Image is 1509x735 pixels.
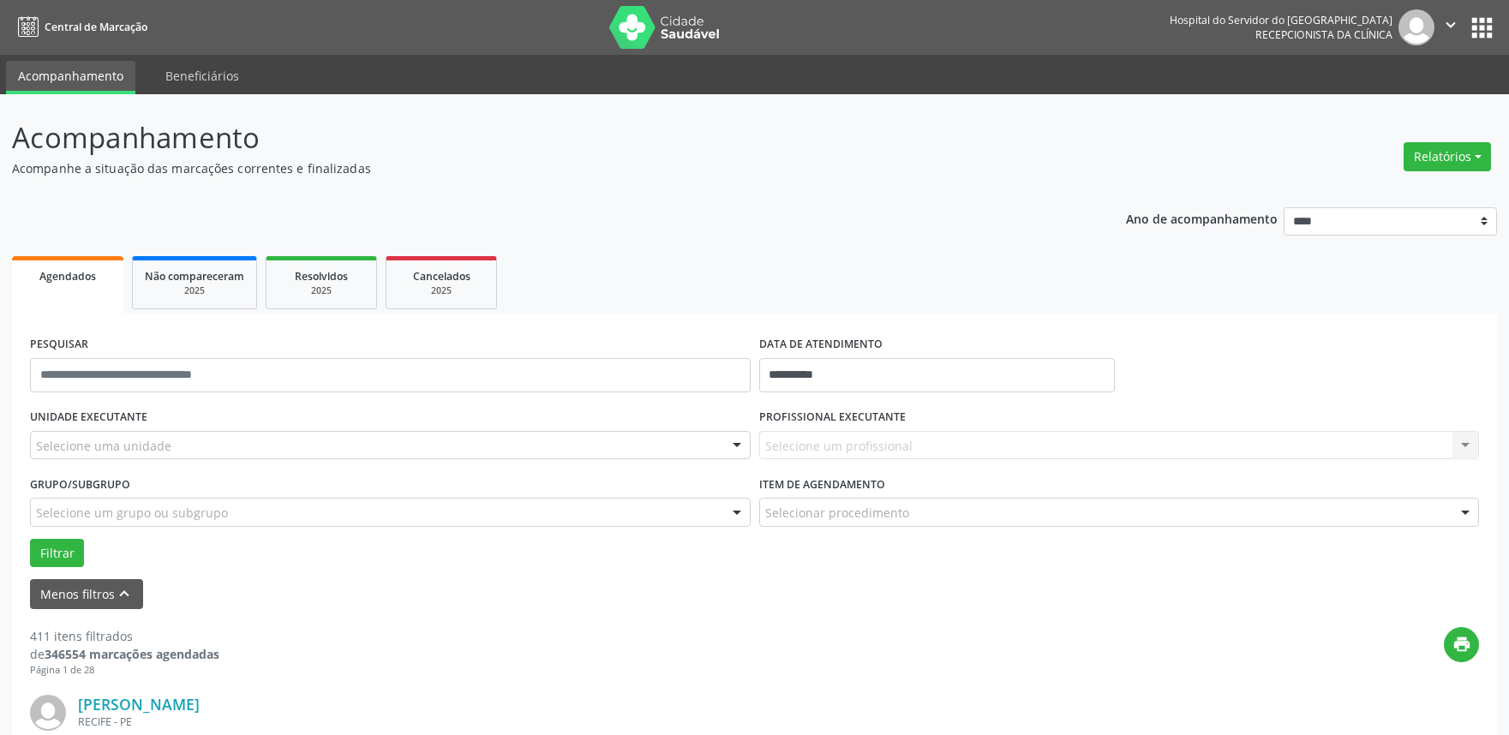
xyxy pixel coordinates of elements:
div: 2025 [145,284,244,297]
button: apps [1467,13,1497,43]
span: Não compareceram [145,269,244,284]
label: Item de agendamento [759,471,885,498]
button: Menos filtroskeyboard_arrow_up [30,579,143,609]
div: Hospital do Servidor do [GEOGRAPHIC_DATA] [1170,13,1392,27]
label: PROFISSIONAL EXECUTANTE [759,404,906,431]
button: print [1444,627,1479,662]
span: Resolvidos [295,269,348,284]
span: Central de Marcação [45,20,147,34]
p: Ano de acompanhamento [1126,207,1278,229]
label: Grupo/Subgrupo [30,471,130,498]
p: Acompanhe a situação das marcações correntes e finalizadas [12,159,1051,177]
span: Cancelados [413,269,470,284]
img: img [1398,9,1434,45]
strong: 346554 marcações agendadas [45,646,219,662]
img: img [30,695,66,731]
div: de [30,645,219,663]
a: Beneficiários [153,61,251,91]
div: Página 1 de 28 [30,663,219,678]
a: [PERSON_NAME] [78,695,200,714]
div: 411 itens filtrados [30,627,219,645]
label: PESQUISAR [30,332,88,358]
span: Agendados [39,269,96,284]
label: UNIDADE EXECUTANTE [30,404,147,431]
span: Recepcionista da clínica [1255,27,1392,42]
i: keyboard_arrow_up [115,584,134,603]
button:  [1434,9,1467,45]
span: Selecione um grupo ou subgrupo [36,504,228,522]
span: Selecione uma unidade [36,437,171,455]
button: Relatórios [1404,142,1491,171]
button: Filtrar [30,539,84,568]
div: RECIFE - PE [78,714,1222,729]
label: DATA DE ATENDIMENTO [759,332,883,358]
span: Selecionar procedimento [765,504,909,522]
div: 2025 [278,284,364,297]
a: Central de Marcação [12,13,147,41]
a: Acompanhamento [6,61,135,94]
i: print [1452,635,1471,654]
div: 2025 [398,284,484,297]
i:  [1441,15,1460,34]
p: Acompanhamento [12,117,1051,159]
